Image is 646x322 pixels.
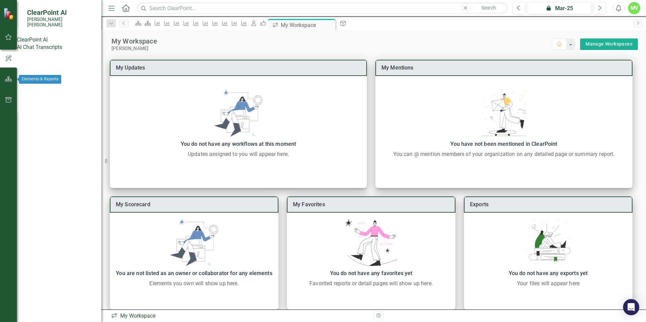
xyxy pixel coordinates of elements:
[27,8,95,17] span: ClearPoint AI
[529,4,589,12] div: Mar-25
[113,279,275,288] div: Elements you own will show up here.
[19,75,61,84] div: Elements & Reports
[467,279,629,288] div: Your files will appear here
[290,279,452,288] div: Favorited reports or detail pages will show up here.
[116,64,145,71] a: My Updates
[113,150,364,158] div: Updates assigned to you will appear here.
[381,64,414,71] a: My Mentions
[111,312,369,320] div: My Workspace
[17,44,101,51] a: AI Chat Transcripts
[586,40,632,48] a: Manage Workspaces
[17,36,101,44] div: ClearPoint AI
[623,299,639,315] div: Open Intercom Messenger
[527,2,592,14] button: Mar-25
[379,139,629,149] div: You have not been mentioned in ClearPoint
[379,150,629,158] div: You can @ mention members of your organization on any detailed page or summary report.
[113,269,275,278] div: You are not listed as an owner or collaborator for any elements
[111,37,552,46] div: My Workspace
[116,201,150,208] a: My Scorecard
[3,7,15,19] img: ClearPoint Strategy
[472,3,506,13] button: Search
[290,269,452,278] div: You do not have any favorites yet
[580,38,638,50] button: Manage Workspaces
[281,21,334,29] div: My Workspace
[628,2,640,14] button: MV
[580,38,638,50] div: split button
[293,201,325,208] a: My Favorites
[111,46,552,51] div: [PERSON_NAME]
[467,269,629,278] div: You do not have any exports yet
[113,139,364,149] div: You do not have any workflows at this moment
[470,201,489,208] a: Exports
[137,2,507,14] input: Search ClearPoint...
[481,5,496,10] span: Search
[27,17,95,28] small: [PERSON_NAME] [PERSON_NAME]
